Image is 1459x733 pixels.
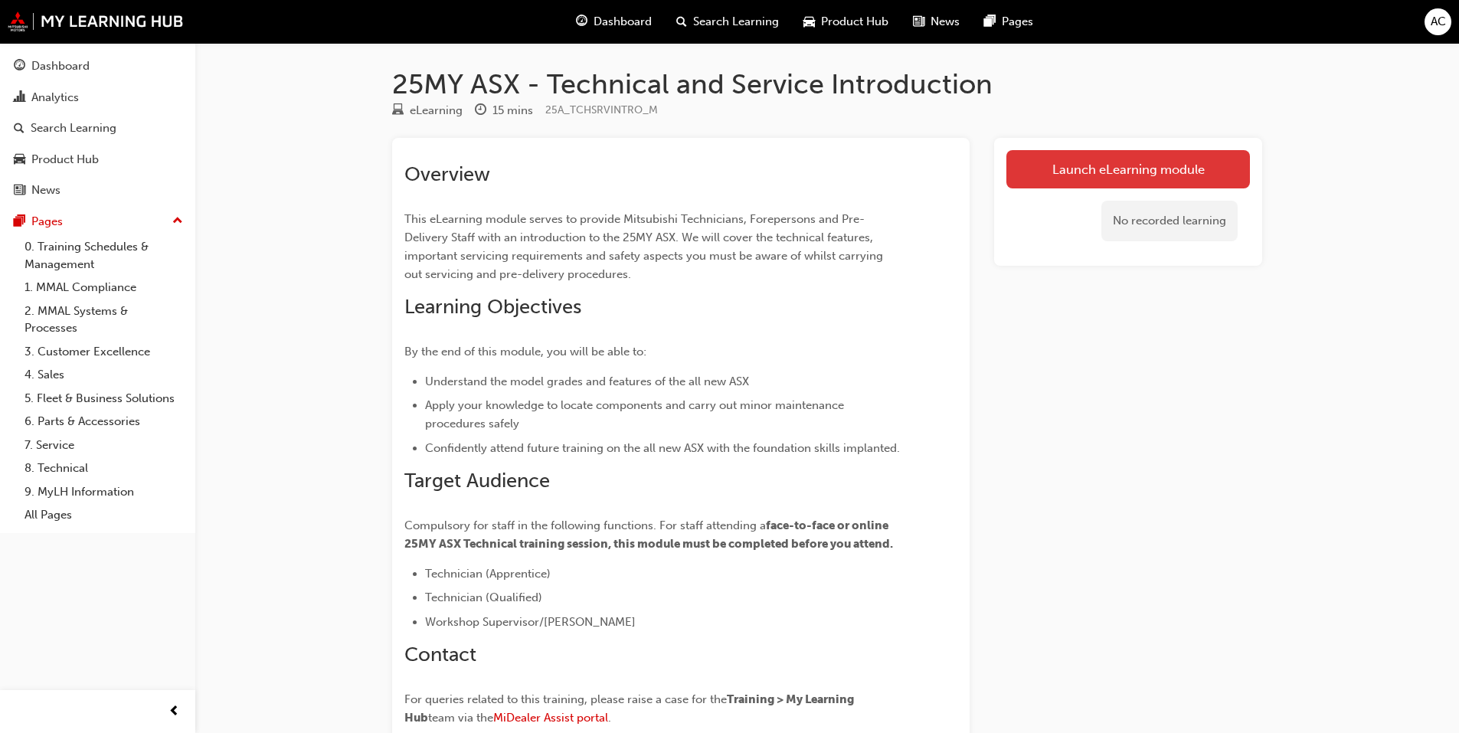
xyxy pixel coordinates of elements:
[31,89,79,106] div: Analytics
[404,643,476,666] span: Contact
[18,235,189,276] a: 0. Training Schedules & Management
[6,52,189,80] a: Dashboard
[1101,201,1238,241] div: No recorded learning
[14,60,25,74] span: guage-icon
[428,711,493,725] span: team via the
[493,711,608,725] a: MiDealer Assist portal
[545,103,658,116] span: Learning resource code
[18,299,189,340] a: 2. MMAL Systems & Processes
[6,176,189,205] a: News
[404,295,581,319] span: Learning Objectives
[425,615,636,629] span: Workshop Supervisor/[PERSON_NAME]
[1006,150,1250,188] a: Launch eLearning module
[6,83,189,112] a: Analytics
[404,519,893,551] span: face-to-face or online 25MY ASX Technical training session, this module must be completed before ...
[475,104,486,118] span: clock-icon
[18,387,189,411] a: 5. Fleet & Business Solutions
[404,212,886,281] span: This eLearning module serves to provide Mitsubishi Technicians, Forepersons and Pre-Delivery Staf...
[492,102,533,119] div: 15 mins
[404,692,727,706] span: For queries related to this training, please raise a case for the
[931,13,960,31] span: News
[18,480,189,504] a: 9. MyLH Information
[425,375,749,388] span: Understand the model grades and features of the all new ASX
[18,434,189,457] a: 7. Service
[6,208,189,236] button: Pages
[410,102,463,119] div: eLearning
[31,57,90,75] div: Dashboard
[972,6,1045,38] a: pages-iconPages
[392,101,463,120] div: Type
[901,6,972,38] a: news-iconNews
[18,503,189,527] a: All Pages
[31,182,61,199] div: News
[1431,13,1446,31] span: AC
[821,13,888,31] span: Product Hub
[693,13,779,31] span: Search Learning
[392,104,404,118] span: learningResourceType_ELEARNING-icon
[425,591,542,604] span: Technician (Qualified)
[404,469,550,492] span: Target Audience
[172,211,183,231] span: up-icon
[18,456,189,480] a: 8. Technical
[6,146,189,174] a: Product Hub
[404,692,856,725] span: Training > My Learning Hub
[803,12,815,31] span: car-icon
[791,6,901,38] a: car-iconProduct Hub
[564,6,664,38] a: guage-iconDashboard
[676,12,687,31] span: search-icon
[6,49,189,208] button: DashboardAnalyticsSearch LearningProduct HubNews
[984,12,996,31] span: pages-icon
[913,12,924,31] span: news-icon
[14,153,25,167] span: car-icon
[18,276,189,299] a: 1. MMAL Compliance
[168,702,180,722] span: prev-icon
[14,91,25,105] span: chart-icon
[425,398,847,430] span: Apply your knowledge to locate components and carry out minor maintenance procedures safely
[8,11,184,31] img: mmal
[14,184,25,198] span: news-icon
[31,213,63,231] div: Pages
[6,114,189,142] a: Search Learning
[594,13,652,31] span: Dashboard
[14,122,25,136] span: search-icon
[608,711,611,725] span: .
[1002,13,1033,31] span: Pages
[18,410,189,434] a: 6. Parts & Accessories
[425,441,900,455] span: Confidently attend future training on the all new ASX with the foundation skills implanted.
[404,345,646,358] span: By the end of this module, you will be able to:
[1425,8,1451,35] button: AC
[14,215,25,229] span: pages-icon
[18,363,189,387] a: 4. Sales
[425,567,551,581] span: Technician (Apprentice)
[404,162,490,186] span: Overview
[404,519,766,532] span: Compulsory for staff in the following functions. For staff attending a
[392,67,1262,101] h1: 25MY ASX - Technical and Service Introduction
[18,340,189,364] a: 3. Customer Excellence
[31,151,99,169] div: Product Hub
[664,6,791,38] a: search-iconSearch Learning
[475,101,533,120] div: Duration
[31,119,116,137] div: Search Learning
[576,12,587,31] span: guage-icon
